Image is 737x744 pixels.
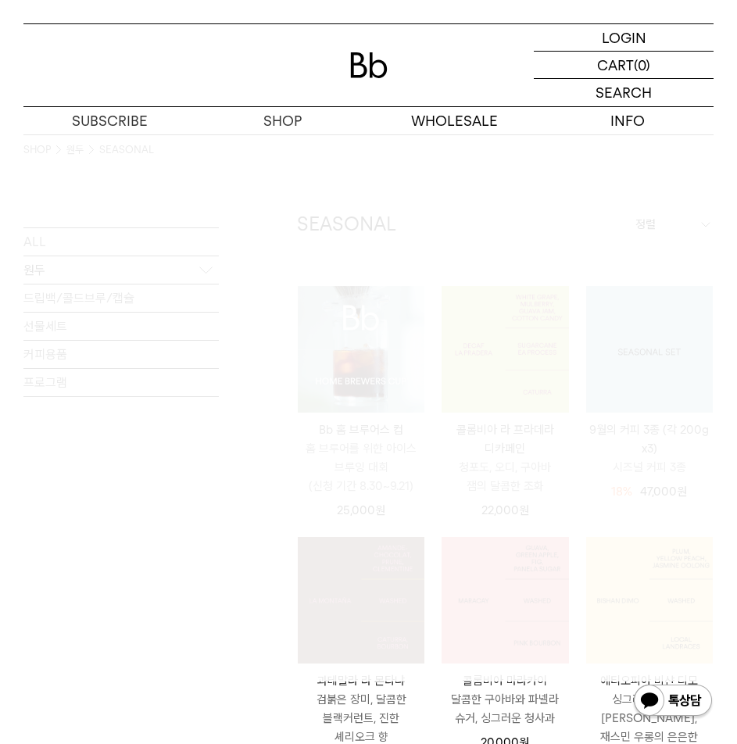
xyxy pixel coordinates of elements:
a: LOGIN [534,24,714,52]
a: SUBSCRIBE [23,107,196,134]
p: SEARCH [596,79,652,106]
a: SHOP [196,107,369,134]
p: CART [597,52,634,78]
p: LOGIN [602,24,646,51]
p: WHOLESALE [369,107,542,134]
p: (0) [634,52,650,78]
a: CART (0) [534,52,714,79]
img: 로고 [350,52,388,78]
p: 달콤한 구아바와 파넬라 슈거, 싱그러운 청사과 [442,690,568,728]
a: 콜롬비아 마라카이 달콤한 구아바와 파넬라 슈거, 싱그러운 청사과 [442,671,568,728]
img: 카카오톡 채널 1:1 채팅 버튼 [632,683,714,721]
p: INFO [541,107,714,134]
